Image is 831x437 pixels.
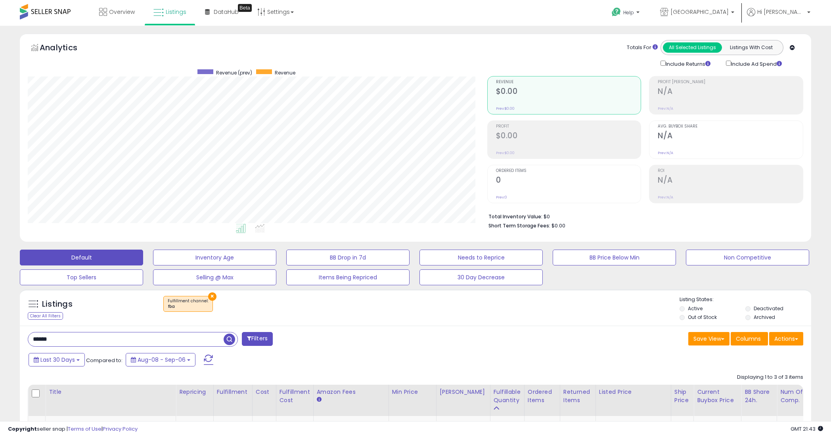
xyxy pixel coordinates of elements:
[168,304,209,309] div: fba
[658,106,673,111] small: Prev: N/A
[419,269,543,285] button: 30 Day Decrease
[496,124,641,129] span: Profit
[496,80,641,84] span: Revenue
[40,356,75,364] span: Last 30 Days
[28,312,63,320] div: Clear All Filters
[658,87,803,97] h2: N/A
[86,357,123,364] span: Compared to:
[168,298,209,310] span: Fulfillment channel :
[658,176,803,186] h2: N/A
[627,44,658,52] div: Totals For
[49,388,172,396] div: Title
[317,396,322,403] small: Amazon Fees.
[8,426,138,433] div: seller snap | |
[392,388,433,396] div: Min Price
[551,222,565,229] span: $0.00
[736,335,761,343] span: Columns
[754,314,775,321] label: Archived
[217,388,249,396] div: Fulfillment
[488,213,542,220] b: Total Inventory Value:
[658,195,673,200] small: Prev: N/A
[42,299,73,310] h5: Listings
[563,388,592,405] div: Returned Items
[686,250,809,265] button: Non Competitive
[275,69,295,76] span: Revenue
[496,151,515,155] small: Prev: $0.00
[179,388,210,396] div: Repricing
[780,388,809,405] div: Num of Comp.
[29,353,85,366] button: Last 30 Days
[216,69,252,76] span: Revenue (prev)
[419,250,543,265] button: Needs to Reprice
[720,59,795,68] div: Include Ad Spend
[214,8,239,16] span: DataHub
[496,131,641,142] h2: $0.00
[674,388,690,405] div: Ship Price
[494,388,521,405] div: Fulfillable Quantity
[757,8,805,16] span: Hi [PERSON_NAME]
[658,124,803,129] span: Avg. Buybox Share
[688,305,703,312] label: Active
[737,374,803,381] div: Displaying 1 to 3 of 3 items
[488,222,550,229] b: Short Term Storage Fees:
[658,131,803,142] h2: N/A
[109,8,135,16] span: Overview
[242,332,273,346] button: Filters
[488,211,798,221] li: $0
[655,59,720,68] div: Include Returns
[623,9,634,16] span: Help
[40,42,93,55] h5: Analytics
[138,356,186,364] span: Aug-08 - Sep-06
[599,388,668,396] div: Listed Price
[238,4,252,12] div: Tooltip anchor
[286,250,410,265] button: BB Drop in 7d
[688,314,717,321] label: Out of Stock
[496,195,507,200] small: Prev: 0
[553,250,676,265] button: BB Price Below Min
[208,292,216,301] button: ×
[153,250,276,265] button: Inventory Age
[605,1,647,26] a: Help
[745,388,774,405] div: BB Share 24h.
[496,87,641,97] h2: $0.00
[286,269,410,285] button: Items Being Repriced
[670,8,729,16] span: [GEOGRAPHIC_DATA]
[166,8,186,16] span: Listings
[496,106,515,111] small: Prev: $0.00
[126,353,195,366] button: Aug-08 - Sep-06
[754,305,783,312] label: Deactivated
[731,332,768,345] button: Columns
[658,169,803,173] span: ROI
[496,176,641,186] h2: 0
[280,388,310,405] div: Fulfillment Cost
[153,269,276,285] button: Selling @ Max
[440,388,487,396] div: [PERSON_NAME]
[791,425,823,433] span: 2025-10-7 21:43 GMT
[611,7,621,17] i: Get Help
[747,8,810,26] a: Hi [PERSON_NAME]
[528,388,557,405] div: Ordered Items
[256,388,273,396] div: Cost
[103,425,138,433] a: Privacy Policy
[20,250,143,265] button: Default
[688,332,730,345] button: Save View
[663,42,722,53] button: All Selected Listings
[769,332,803,345] button: Actions
[658,151,673,155] small: Prev: N/A
[317,388,385,396] div: Amazon Fees
[8,425,37,433] strong: Copyright
[697,388,738,405] div: Current Buybox Price
[658,80,803,84] span: Profit [PERSON_NAME]
[496,169,641,173] span: Ordered Items
[20,269,143,285] button: Top Sellers
[722,42,781,53] button: Listings With Cost
[68,425,101,433] a: Terms of Use
[680,296,811,303] p: Listing States:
